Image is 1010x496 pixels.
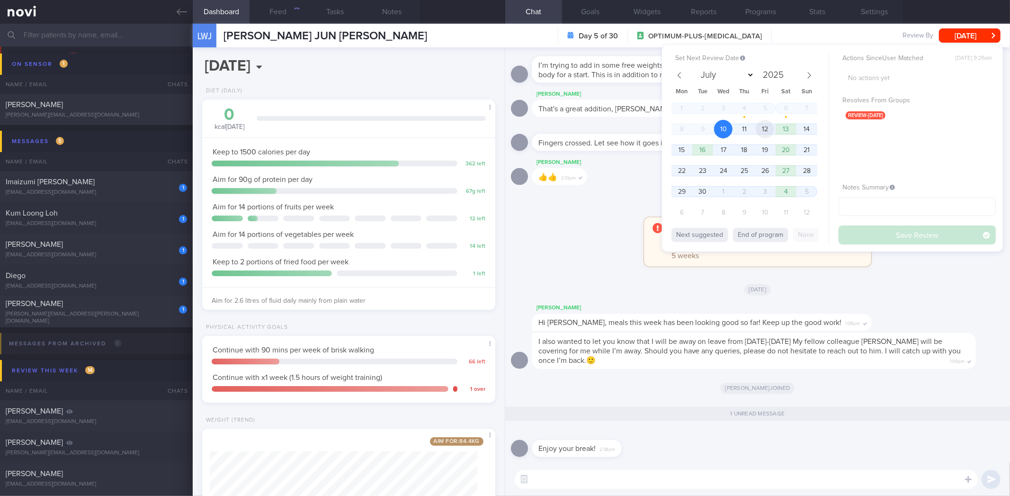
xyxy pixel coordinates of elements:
[579,31,618,41] strong: Day 5 of 30
[213,346,374,354] span: Continue with 90 mins per week of brisk walking
[756,141,774,159] span: September 19, 2025
[777,182,795,201] span: October 4, 2025
[212,107,247,132] div: kcal [DATE]
[6,101,63,108] span: [PERSON_NAME]
[846,318,860,327] span: 1:08pm
[648,32,762,41] span: OPTIMUM-PLUS-[MEDICAL_DATA]
[693,203,712,222] span: October 7, 2025
[692,89,713,95] span: Tue
[846,111,885,119] span: review-[DATE]
[6,189,187,196] div: [EMAIL_ADDRESS][DOMAIN_NAME]
[538,105,821,113] span: That's a great addition, [PERSON_NAME]! I'm sure that will help with the muscle mass!
[797,141,816,159] span: September 21, 2025
[561,172,576,181] span: 2:10pm
[672,203,691,222] span: October 6, 2025
[190,18,219,54] div: LWJ
[212,107,247,123] div: 0
[462,386,486,393] div: 1 over
[538,62,956,79] span: I’m trying to add in some free weights exercise everyday while at home. 10 minutes per session ta...
[599,444,615,453] span: 2:38pm
[6,311,187,325] div: [PERSON_NAME][EMAIL_ADDRESS][PERSON_NAME][DOMAIN_NAME]
[179,278,187,286] div: 1
[179,215,187,223] div: 1
[714,182,733,201] span: October 1, 2025
[950,356,965,365] span: 1:09pm
[735,141,753,159] span: September 18, 2025
[179,246,187,254] div: 1
[202,324,288,331] div: Physical Activity Goals
[672,162,691,180] span: September 22, 2025
[777,141,795,159] span: September 20, 2025
[693,182,712,201] span: September 30, 2025
[735,162,753,180] span: September 25, 2025
[538,173,557,181] span: 👍👍
[671,228,728,242] button: Next suggested
[462,271,486,278] div: 1 left
[776,89,796,95] span: Sat
[735,120,753,138] span: September 11, 2025
[6,241,63,248] span: [PERSON_NAME]
[462,161,486,168] div: 362 left
[7,337,124,350] div: Messages from Archived
[6,439,63,446] span: [PERSON_NAME]
[671,89,692,95] span: Mon
[213,203,334,211] span: Aim for 14 portions of fruits per week
[714,162,733,180] span: September 24, 2025
[777,120,795,138] span: September 13, 2025
[713,89,734,95] span: Wed
[179,184,187,192] div: 1
[939,28,1001,43] button: [DATE]
[9,135,66,148] div: Messages
[6,112,187,119] div: [PERSON_NAME][EMAIL_ADDRESS][DOMAIN_NAME]
[538,338,961,365] span: I also wanted to let you know that I will be away on leave from [DATE]-[DATE] My fellow colleague...
[462,359,486,366] div: 66 left
[223,30,427,42] span: [PERSON_NAME] JUN [PERSON_NAME]
[714,203,733,222] span: October 8, 2025
[538,319,842,327] span: Hi [PERSON_NAME], meals this week has been looking good so far! Keep up the good work!
[6,300,63,307] span: [PERSON_NAME]
[213,176,313,183] span: Aim for 90g of protein per day
[735,203,753,222] span: October 9, 2025
[756,203,774,222] span: October 10, 2025
[430,437,483,446] span: Aim for: 84.4 kg
[56,137,64,145] span: 5
[842,97,992,105] label: Resolves From Groups
[672,182,691,201] span: September 29, 2025
[903,32,933,40] span: Review By
[735,182,753,201] span: October 2, 2025
[85,366,95,374] span: 14
[462,216,486,223] div: 12 left
[213,258,349,266] span: Keep to 2 portions of fried food per week
[6,178,95,186] span: Imaizumi [PERSON_NAME]
[693,162,712,180] span: September 23, 2025
[755,89,776,95] span: Fri
[462,243,486,250] div: 14 left
[744,284,771,296] span: [DATE]
[697,68,754,82] select: Month
[842,54,992,63] label: Actions Since User Matched
[671,253,699,260] span: 5 weeks
[797,203,816,222] span: October 12, 2025
[842,184,895,191] span: Notes Summary
[777,162,795,180] span: September 27, 2025
[720,383,795,394] span: [PERSON_NAME] joined
[6,220,187,227] div: [EMAIL_ADDRESS][DOMAIN_NAME]
[213,374,382,381] span: Continue with x1 week (1.5 hours of weight training)
[6,252,187,259] div: [EMAIL_ADDRESS][DOMAIN_NAME]
[213,148,310,156] span: Keep to 1500 calories per day
[9,364,97,377] div: Review this week
[538,445,596,453] span: Enjoy your break!
[202,88,242,95] div: Diet (Daily)
[6,418,187,425] div: [EMAIL_ADDRESS][DOMAIN_NAME]
[9,58,70,71] div: On sensor
[956,55,992,62] span: [DATE] 9:26am
[155,381,193,400] div: Chats
[60,60,68,68] span: 1
[848,74,996,83] p: No actions yet
[462,188,486,195] div: 67 g left
[6,407,63,415] span: [PERSON_NAME]
[532,303,900,314] div: [PERSON_NAME]
[672,141,691,159] span: September 15, 2025
[734,89,755,95] span: Thu
[532,89,880,100] div: [PERSON_NAME]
